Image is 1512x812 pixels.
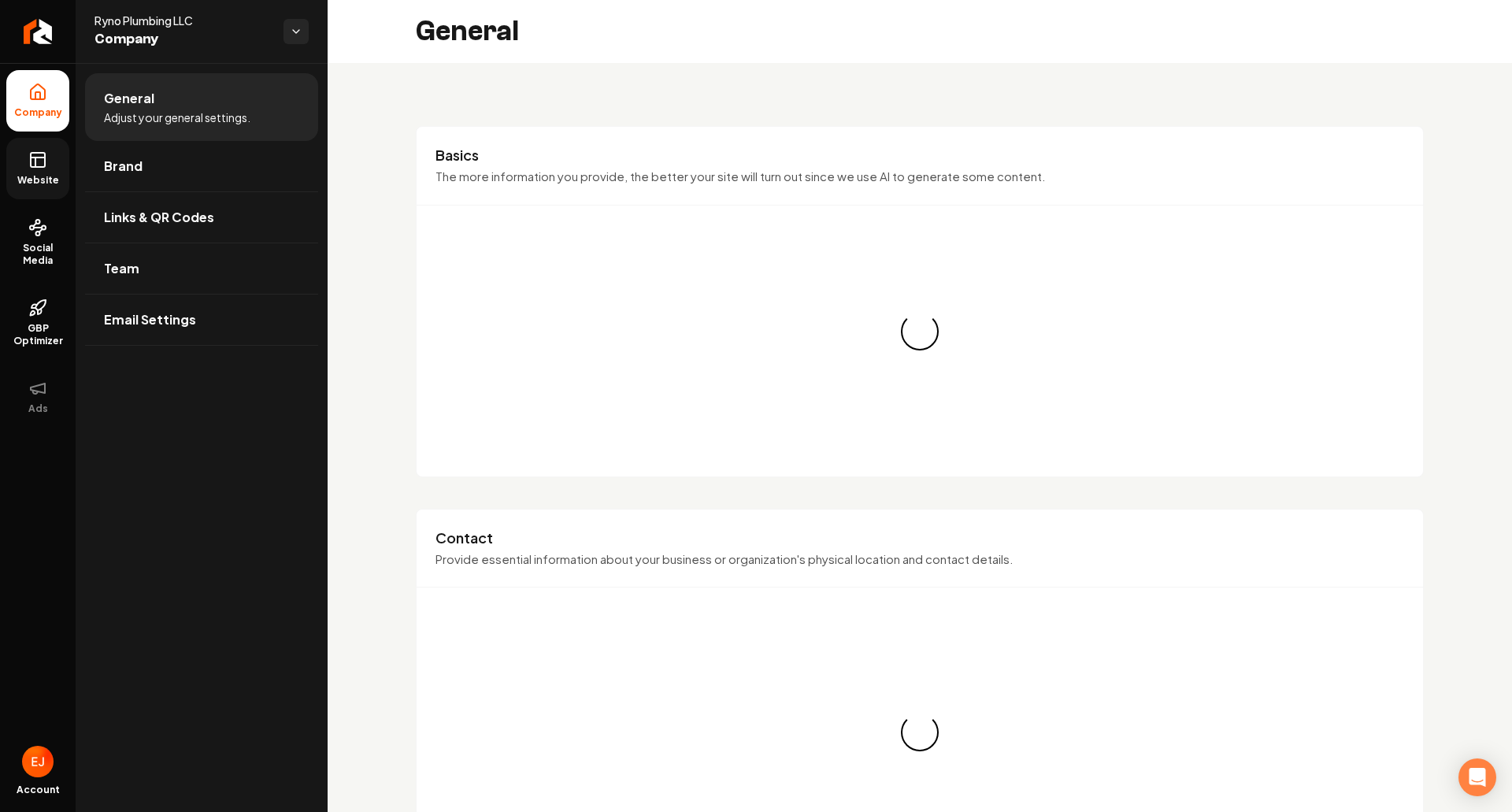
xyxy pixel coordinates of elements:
[416,16,519,47] h2: General
[1458,758,1496,796] div: Open Intercom Messenger
[94,28,271,50] span: Company
[6,206,69,280] a: Social Media
[104,109,250,125] span: Adjust your general settings.
[8,106,69,119] span: Company
[435,528,1404,547] h3: Contact
[435,168,1404,186] p: The more information you provide, the better your site will turn out since we use AI to generate ...
[104,259,139,278] span: Team
[94,13,271,28] span: Ryno Plumbing LLC
[11,174,65,187] span: Website
[104,310,196,329] span: Email Settings
[85,192,318,243] a: Links & QR Codes
[435,146,1404,165] h3: Basics
[104,89,154,108] span: General
[6,286,69,360] a: GBP Optimizer
[899,712,941,754] div: Loading
[85,295,318,345] a: Email Settings
[22,746,54,777] button: Open user button
[22,746,54,777] img: Eduard Joers
[435,551,1404,569] p: Provide essential information about your business or organization's physical location and contact...
[6,138,69,199] a: Website
[6,322,69,347] span: GBP Optimizer
[24,19,53,44] img: Rebolt Logo
[17,784,60,796] span: Account
[104,157,143,176] span: Brand
[104,208,214,227] span: Links & QR Codes
[85,141,318,191] a: Brand
[6,242,69,267] span: Social Media
[6,366,69,428] button: Ads
[899,310,941,352] div: Loading
[22,402,54,415] span: Ads
[85,243,318,294] a: Team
